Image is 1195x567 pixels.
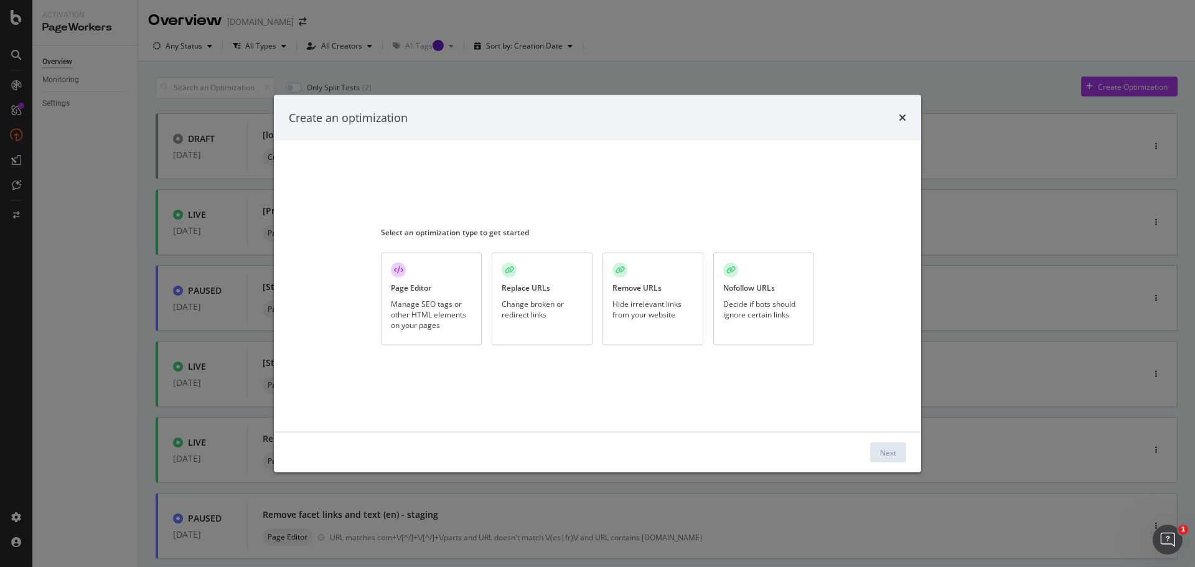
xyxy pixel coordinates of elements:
div: times [899,110,906,126]
div: Page Editor [391,283,431,293]
button: Next [870,443,906,462]
div: Create an optimization [289,110,408,126]
div: Select an optimization type to get started [381,227,814,238]
div: Nofollow URLs [723,283,775,293]
span: 1 [1178,525,1188,535]
iframe: Intercom live chat [1153,525,1183,555]
div: Replace URLs [502,283,550,293]
div: Next [880,447,896,457]
div: Remove URLs [612,283,662,293]
div: Change broken or redirect links [502,298,583,319]
div: Manage SEO tags or other HTML elements on your pages [391,298,472,330]
div: modal [274,95,921,472]
div: Hide irrelevant links from your website [612,298,693,319]
div: Decide if bots should ignore certain links [723,298,804,319]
